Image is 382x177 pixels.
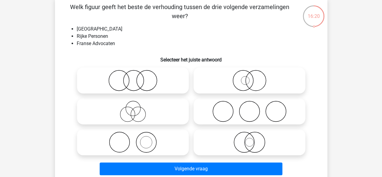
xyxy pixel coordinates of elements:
[77,33,318,40] li: Rijke Personen
[100,162,282,175] button: Volgende vraag
[302,5,325,20] div: 16:20
[65,2,295,21] p: Welk figuur geeft het beste de verhouding tussen de drie volgende verzamelingen weer?
[77,25,318,33] li: [GEOGRAPHIC_DATA]
[77,40,318,47] li: Franse Advocaten
[65,52,318,63] h6: Selecteer het juiste antwoord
